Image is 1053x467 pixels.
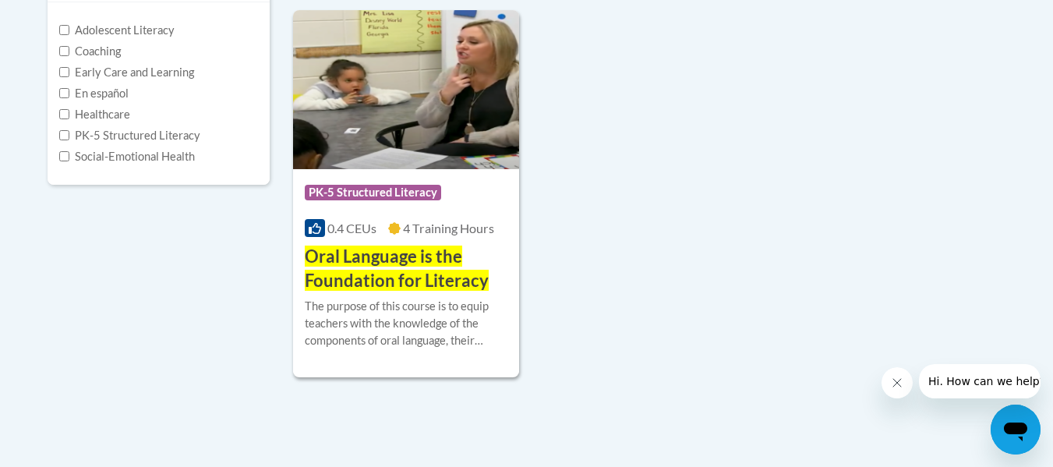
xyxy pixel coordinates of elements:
input: Checkbox for Options [59,46,69,56]
label: Early Care and Learning [59,64,194,81]
label: En español [59,85,129,102]
label: PK-5 Structured Literacy [59,127,200,144]
span: Hi. How can we help? [9,11,126,23]
iframe: Button to launch messaging window [991,405,1041,455]
label: Adolescent Literacy [59,22,175,39]
span: 0.4 CEUs [327,221,376,235]
img: Course Logo [293,10,520,169]
input: Checkbox for Options [59,25,69,35]
label: Healthcare [59,106,130,123]
iframe: Message from company [919,364,1041,398]
input: Checkbox for Options [59,88,69,98]
div: The purpose of this course is to equip teachers with the knowledge of the components of oral lang... [305,298,508,349]
span: PK-5 Structured Literacy [305,185,441,200]
input: Checkbox for Options [59,67,69,77]
input: Checkbox for Options [59,151,69,161]
input: Checkbox for Options [59,109,69,119]
label: Coaching [59,43,121,60]
span: Oral Language is the Foundation for Literacy [305,246,489,291]
iframe: Close message [882,367,913,398]
a: Course LogoPK-5 Structured Literacy0.4 CEUs4 Training Hours Oral Language is the Foundation for L... [293,10,520,377]
label: Social-Emotional Health [59,148,195,165]
span: 4 Training Hours [403,221,494,235]
input: Checkbox for Options [59,130,69,140]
